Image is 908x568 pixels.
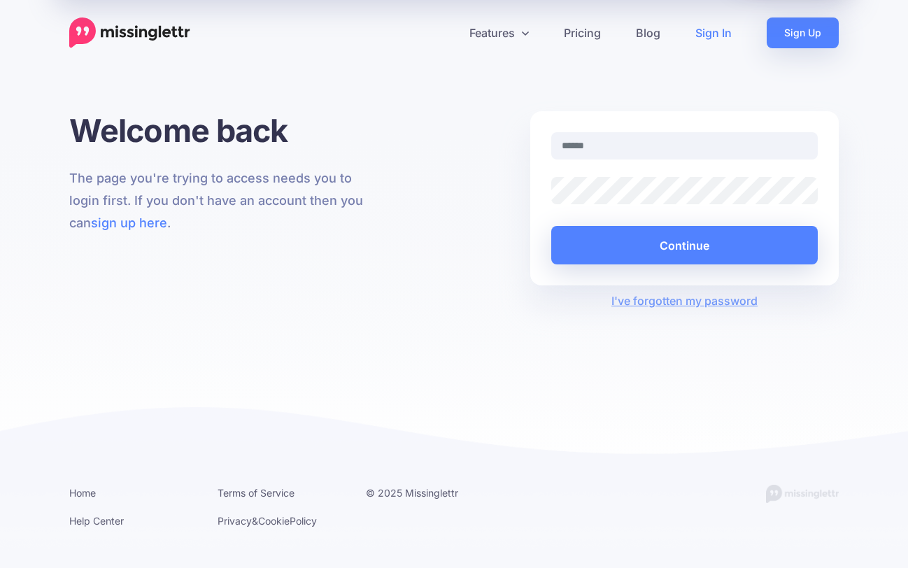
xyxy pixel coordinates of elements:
[452,17,546,48] a: Features
[69,111,378,150] h1: Welcome back
[69,515,124,527] a: Help Center
[767,17,839,48] a: Sign Up
[258,515,290,527] a: Cookie
[218,512,345,530] li: & Policy
[618,17,678,48] a: Blog
[218,487,295,499] a: Terms of Service
[551,226,818,264] button: Continue
[611,294,758,308] a: I've forgotten my password
[366,484,493,502] li: © 2025 Missinglettr
[91,215,167,230] a: sign up here
[218,515,252,527] a: Privacy
[69,167,378,234] p: The page you're trying to access needs you to login first. If you don't have an account then you ...
[678,17,749,48] a: Sign In
[546,17,618,48] a: Pricing
[69,487,96,499] a: Home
